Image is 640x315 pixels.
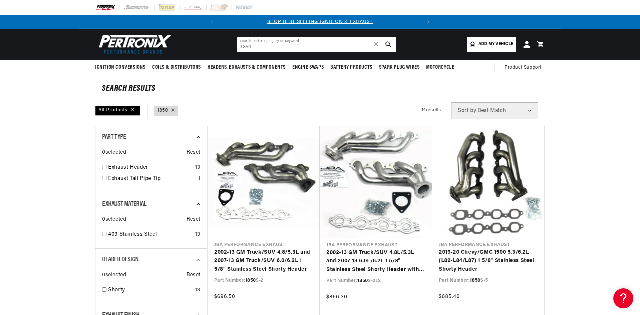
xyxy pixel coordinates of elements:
span: Spark Plug Wires [379,64,420,71]
summary: Engine Swaps [289,60,327,75]
select: Sort by [451,102,538,119]
span: Header Design [102,256,139,263]
summary: Headers, Exhausts & Components [204,60,289,75]
input: Search Part #, Category or Keyword [237,37,396,52]
span: Coils & Distributors [152,64,201,71]
div: Announcement [219,18,421,26]
summary: Product Support [505,60,545,76]
div: 13 [195,286,201,295]
a: 1850 [157,107,168,114]
a: 2002-13 GM Truck/SUV 4.8/5.3L and 2007-13 GM Truck/SUV 6.0/6.2L 1 5/8" Stainless Steel Shorty Header [214,248,313,274]
span: Exhaust Material [102,201,146,207]
div: SEARCH RESULTS [102,85,538,92]
summary: Spark Plug Wires [376,60,423,75]
span: Add my vehicle [478,41,513,47]
span: Headers, Exhausts & Components [208,64,286,71]
button: Translation missing: en.sections.announcements.next_announcement [421,15,435,29]
span: 0 selected [102,148,126,157]
div: 13 [195,230,201,239]
span: Sort by [458,108,476,113]
a: 409 Stainless Steel [108,230,193,239]
button: Translation missing: en.sections.announcements.previous_announcement [206,15,219,29]
summary: Ignition Conversions [95,60,149,75]
span: 0 selected [102,215,126,224]
span: 0 selected [102,271,126,280]
a: SHOP BEST SELLING IGNITION & EXHAUST [267,19,373,24]
div: 1 of 2 [219,18,421,26]
span: Ignition Conversions [95,64,145,71]
a: Exhaust Tail Pipe Tip [108,175,196,183]
span: Part Type [102,134,126,140]
span: Reset [187,215,201,224]
span: Reset [187,148,201,157]
a: Add my vehicle [467,37,516,52]
a: Exhaust Header [108,163,193,172]
div: 1 [198,175,201,183]
span: Product Support [505,64,542,71]
button: search button [381,37,396,52]
div: 13 [195,163,201,172]
span: Reset [187,271,201,280]
summary: Battery Products [327,60,376,75]
span: 14 results [421,108,441,113]
a: 2002-13 GM Truck/SUV 4.8L/5.3L and 2007-13 6.0L/6.2L 1 5/8" Stainless Steel Shorty Header with Me... [326,249,425,274]
a: 2019-20 Chevy/GMC 1500 5.3/6.2L (L82-L84/L87) 1 5/8" Stainless Steel Shorty Header [439,248,538,274]
summary: Coils & Distributors [149,60,204,75]
span: Engine Swaps [292,64,324,71]
summary: Motorcycle [423,60,457,75]
div: All Products [95,106,140,116]
span: Battery Products [330,64,372,71]
slideshow-component: Translation missing: en.sections.announcements.announcement_bar [78,15,562,29]
span: Motorcycle [426,64,454,71]
img: Pertronix [95,33,172,56]
a: Shorty [108,286,193,295]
